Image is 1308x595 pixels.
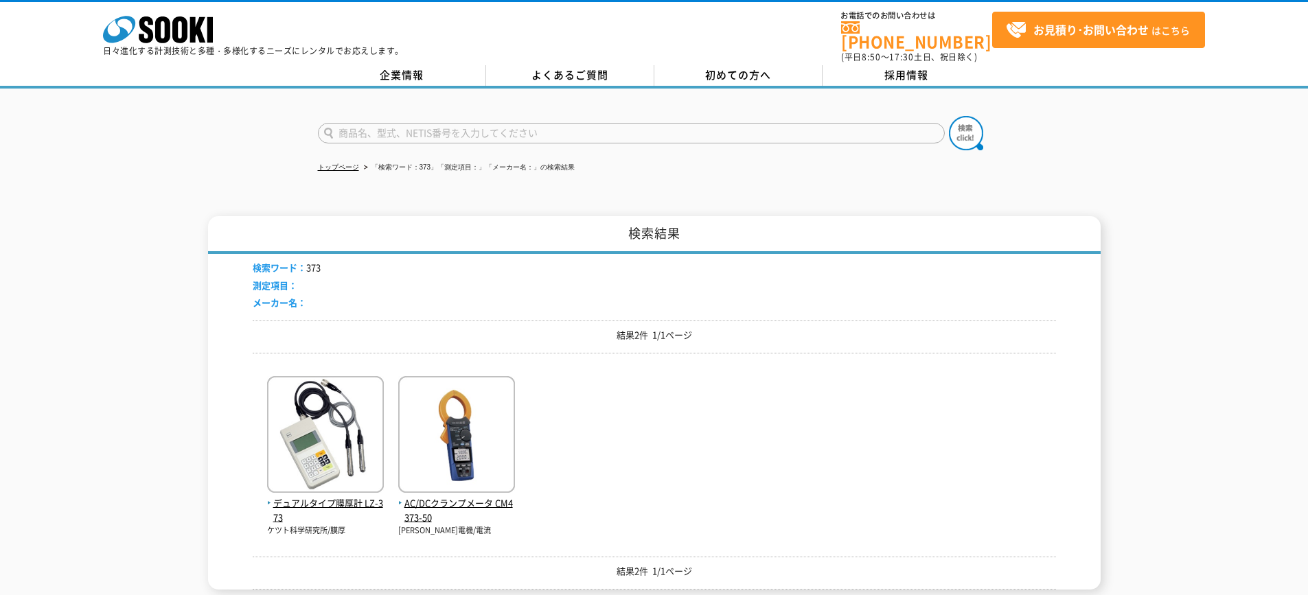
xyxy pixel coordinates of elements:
span: 初めての方へ [705,67,771,82]
span: メーカー名： [253,296,306,309]
li: 「検索ワード：373」「測定項目：」「メーカー名：」の検索結果 [361,161,575,175]
a: お見積り･お問い合わせはこちら [992,12,1205,48]
img: btn_search.png [949,116,983,150]
span: はこちら [1006,20,1190,40]
p: 結果2件 1/1ページ [253,564,1056,579]
span: 検索ワード： [253,261,306,274]
p: 結果2件 1/1ページ [253,328,1056,342]
a: 採用情報 [823,65,991,86]
a: [PHONE_NUMBER] [841,21,992,49]
a: デュアルタイプ膜厚計 LZ-373 [267,482,384,524]
span: お電話でのお問い合わせは [841,12,992,20]
span: 測定項目： [253,279,297,292]
span: デュアルタイプ膜厚計 LZ-373 [267,496,384,525]
span: (平日 ～ 土日、祝日除く) [841,51,977,63]
p: ケツト科学研究所/膜厚 [267,525,384,537]
h1: 検索結果 [208,216,1101,254]
a: AC/DCクランプメータ CM4373-50 [398,482,515,524]
a: 企業情報 [318,65,486,86]
a: トップページ [318,163,359,171]
input: 商品名、型式、NETIS番号を入力してください [318,123,945,143]
p: 日々進化する計測技術と多種・多様化するニーズにレンタルでお応えします。 [103,47,404,55]
span: 8:50 [862,51,881,63]
img: LZ-373 [267,376,384,496]
img: CM4373-50 [398,376,515,496]
li: 373 [253,261,321,275]
a: よくあるご質問 [486,65,654,86]
p: [PERSON_NAME]電機/電流 [398,525,515,537]
span: 17:30 [889,51,914,63]
span: AC/DCクランプメータ CM4373-50 [398,496,515,525]
a: 初めての方へ [654,65,823,86]
strong: お見積り･お問い合わせ [1033,21,1149,38]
